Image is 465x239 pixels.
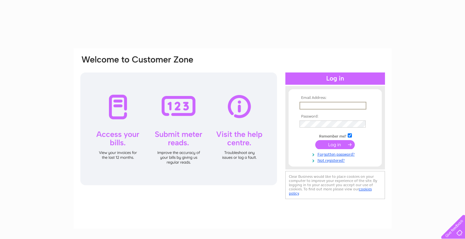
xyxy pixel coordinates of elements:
[300,157,372,163] a: Not registered?
[285,171,385,199] div: Clear Business would like to place cookies on your computer to improve your experience of the sit...
[298,132,372,139] td: Remember me?
[315,140,355,149] input: Submit
[298,96,372,100] th: Email Address:
[298,114,372,119] th: Password:
[300,151,372,157] a: Forgotten password?
[289,187,372,196] a: cookies policy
